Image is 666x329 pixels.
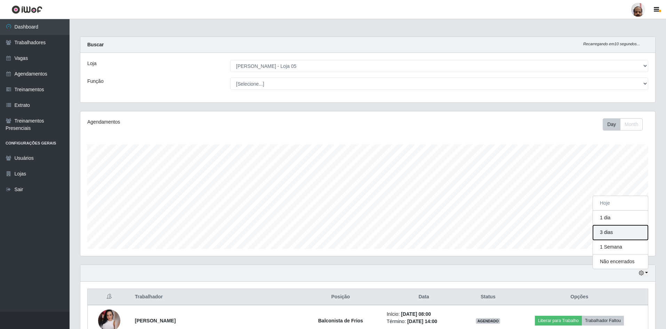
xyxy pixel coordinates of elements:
[87,60,96,67] label: Loja
[383,289,465,305] th: Data
[11,5,42,14] img: CoreUI Logo
[582,316,624,326] button: Trabalhador Faltou
[535,316,582,326] button: Liberar para Trabalho
[476,318,500,324] span: AGENDADO
[465,289,511,305] th: Status
[593,211,648,225] button: 1 dia
[318,318,363,323] strong: Balconista de Frios
[87,118,315,126] div: Agendamentos
[593,225,648,240] button: 3 dias
[407,319,437,324] time: [DATE] 14:00
[583,42,640,46] i: Recarregando em 10 segundos...
[299,289,383,305] th: Posição
[603,118,643,131] div: First group
[593,196,648,211] button: Hoje
[135,318,176,323] strong: [PERSON_NAME]
[603,118,620,131] button: Day
[387,311,461,318] li: Início:
[511,289,648,305] th: Opções
[87,42,104,47] strong: Buscar
[593,254,648,269] button: Não encerrados
[401,311,431,317] time: [DATE] 08:00
[87,78,104,85] label: Função
[620,118,643,131] button: Month
[387,318,461,325] li: Término:
[603,118,648,131] div: Toolbar with button groups
[593,240,648,254] button: 1 Semana
[131,289,299,305] th: Trabalhador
